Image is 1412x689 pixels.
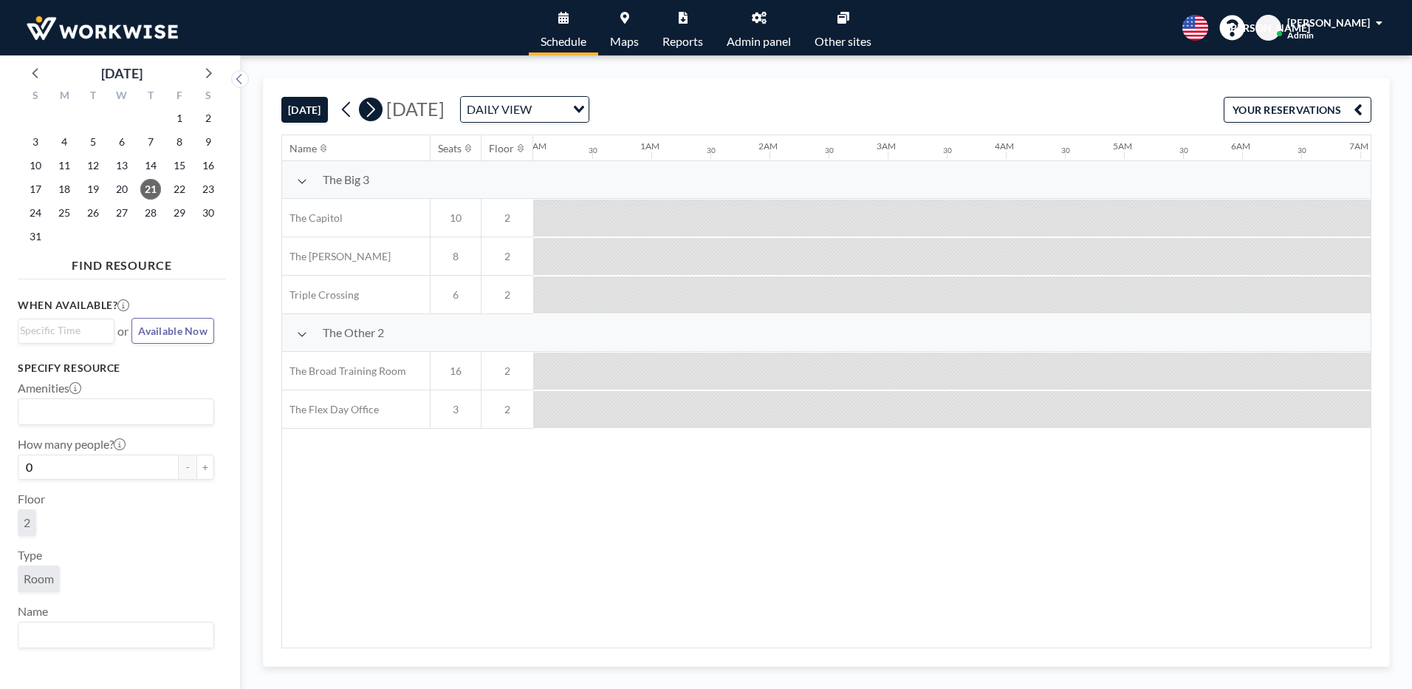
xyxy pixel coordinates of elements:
span: Other sites [815,35,871,47]
span: Friday, August 8, 2025 [169,132,190,152]
div: 30 [589,146,597,155]
div: 3AM [877,140,896,152]
span: Monday, August 4, 2025 [54,132,75,152]
h3: Specify resource [18,362,214,375]
span: Thursday, August 7, 2025 [140,132,161,152]
span: Saturday, August 30, 2025 [198,203,219,223]
span: Saturday, August 9, 2025 [198,132,219,152]
div: S [21,87,50,106]
div: 6AM [1231,140,1250,152]
span: Admin [1287,30,1314,41]
div: 30 [1061,146,1070,155]
div: 4AM [995,140,1014,152]
div: 30 [825,146,834,155]
span: The Broad Training Room [282,364,406,378]
span: Saturday, August 23, 2025 [198,179,219,200]
input: Search for option [20,402,205,421]
span: Thursday, August 21, 2025 [140,179,161,200]
span: Monday, August 25, 2025 [54,203,75,223]
span: Friday, August 1, 2025 [169,108,190,129]
span: Available Now [138,325,208,337]
button: Available Now [131,318,214,344]
label: Amenities [18,381,81,396]
span: Friday, August 22, 2025 [169,179,190,200]
span: The Big 3 [323,172,369,187]
span: Sunday, August 10, 2025 [25,155,46,176]
span: Sunday, August 24, 2025 [25,203,46,223]
label: Name [18,604,48,619]
button: + [196,455,214,480]
button: - [179,455,196,480]
span: Wednesday, August 13, 2025 [112,155,132,176]
label: Type [18,548,42,563]
span: Tuesday, August 5, 2025 [83,132,103,152]
span: The Other 2 [323,325,384,340]
div: 1AM [640,140,659,152]
span: Sunday, August 17, 2025 [25,179,46,200]
div: 30 [1179,146,1188,155]
div: 30 [1298,146,1306,155]
div: Search for option [18,319,114,342]
span: [PERSON_NAME] [1227,21,1310,35]
span: 2 [24,515,30,530]
span: 8 [431,250,481,263]
h4: FIND RESOURCE [18,252,226,273]
input: Search for option [536,100,564,119]
div: S [193,87,222,106]
span: Maps [610,35,639,47]
span: Monday, August 18, 2025 [54,179,75,200]
span: Friday, August 29, 2025 [169,203,190,223]
div: W [108,87,137,106]
div: Seats [438,142,462,155]
span: Monday, August 11, 2025 [54,155,75,176]
span: 2 [481,364,533,378]
span: Tuesday, August 12, 2025 [83,155,103,176]
span: 6 [431,288,481,302]
label: Floor [18,492,45,506]
div: Search for option [18,399,213,424]
span: Thursday, August 28, 2025 [140,203,161,223]
div: 5AM [1113,140,1132,152]
span: The [PERSON_NAME] [282,250,391,263]
div: 30 [707,146,716,155]
span: Reports [662,35,703,47]
span: Saturday, August 16, 2025 [198,155,219,176]
span: The Capitol [282,211,343,225]
span: 3 [431,403,481,416]
span: 2 [481,288,533,302]
span: Triple Crossing [282,288,359,302]
span: 16 [431,364,481,378]
span: Tuesday, August 26, 2025 [83,203,103,223]
span: 2 [481,403,533,416]
span: Room [24,571,54,586]
input: Search for option [20,625,205,645]
div: Search for option [461,97,589,122]
span: The Flex Day Office [282,403,379,416]
span: 2 [481,211,533,225]
button: [DATE] [281,97,328,123]
img: organization-logo [24,13,181,43]
span: DAILY VIEW [464,100,535,119]
div: M [50,87,79,106]
span: or [117,324,128,339]
span: 2 [481,250,533,263]
div: Search for option [18,622,213,648]
div: 7AM [1349,140,1368,152]
div: 12AM [522,140,546,152]
span: Sunday, August 31, 2025 [25,226,46,247]
div: 30 [943,146,952,155]
button: YOUR RESERVATIONS [1224,97,1371,123]
span: Sunday, August 3, 2025 [25,132,46,152]
div: Floor [489,142,514,155]
span: Thursday, August 14, 2025 [140,155,161,176]
span: [DATE] [386,98,445,120]
div: T [79,87,108,106]
span: Tuesday, August 19, 2025 [83,179,103,200]
span: Schedule [541,35,586,47]
div: [DATE] [101,63,143,84]
div: F [165,87,193,106]
span: Friday, August 15, 2025 [169,155,190,176]
span: Admin panel [727,35,791,47]
span: Saturday, August 2, 2025 [198,108,219,129]
input: Search for option [20,322,106,339]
